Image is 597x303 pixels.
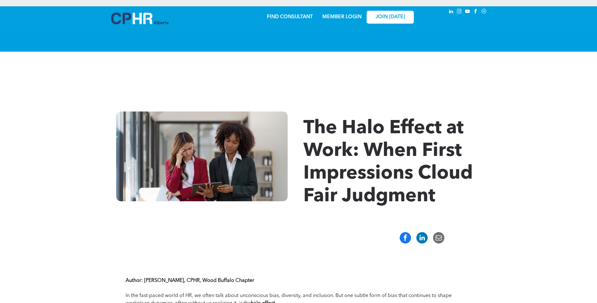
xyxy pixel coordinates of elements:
[303,119,473,206] span: The Halo Effect at Work: When First Impressions Cloud Fair Judgment
[267,14,313,20] a: FIND CONSULTANT
[464,8,471,16] a: youtube
[448,8,455,16] a: linkedin
[472,8,479,16] a: facebook
[322,14,362,20] a: MEMBER LOGIN
[367,11,414,24] a: JOIN [DATE]
[111,13,168,24] img: A blue and white logo for cp alberta
[126,278,141,283] strong: Author
[456,8,463,16] a: instagram
[481,8,487,16] a: Social network
[375,14,405,20] span: JOIN [DATE]
[141,278,254,283] strong: : [PERSON_NAME], CPHR, Wood Buffalo Chapter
